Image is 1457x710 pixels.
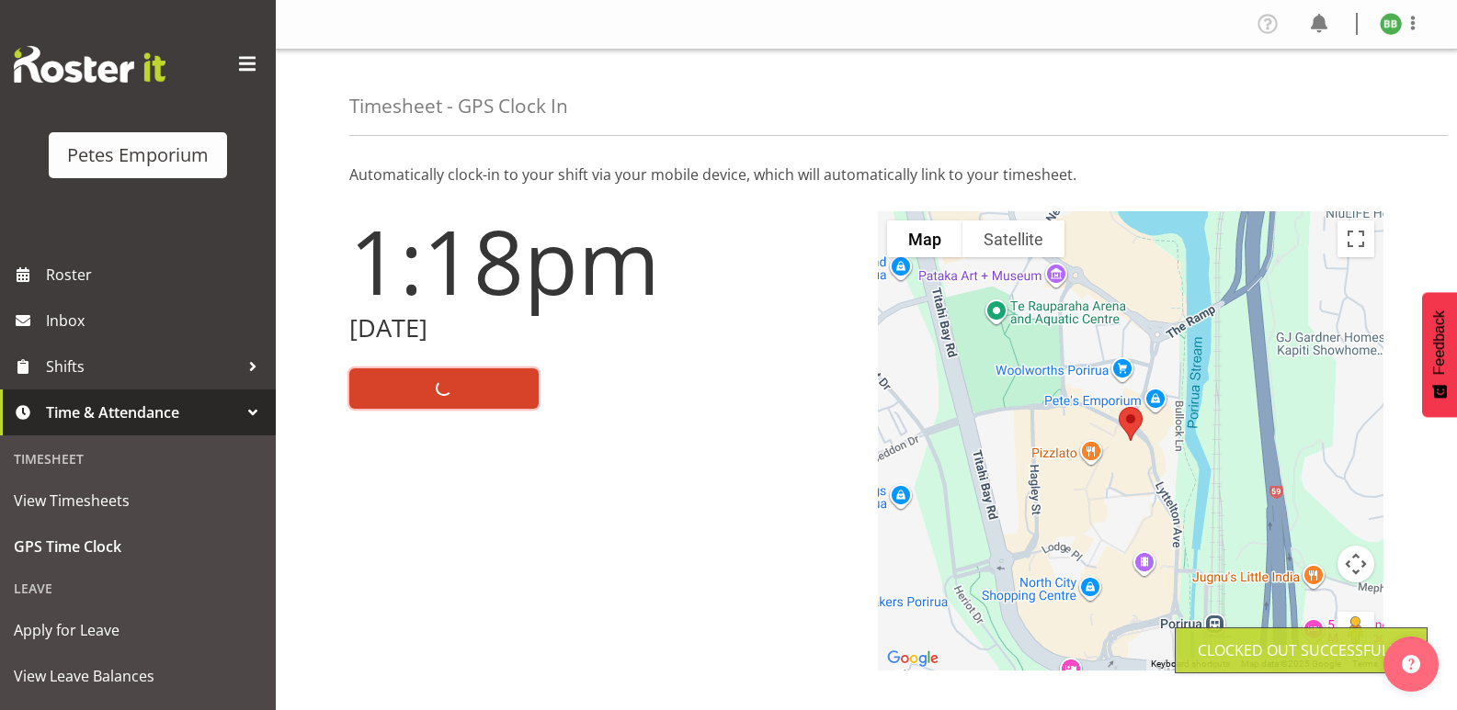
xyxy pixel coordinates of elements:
[14,46,165,83] img: Rosterit website logo
[67,141,209,169] div: Petes Emporium
[46,399,239,426] span: Time & Attendance
[1337,220,1374,257] button: Toggle fullscreen view
[962,220,1064,257] button: Show satellite imagery
[5,440,271,478] div: Timesheet
[46,307,267,334] span: Inbox
[1337,612,1374,648] button: Drag Pegman onto the map to open Street View
[5,607,271,653] a: Apply for Leave
[5,524,271,569] a: GPS Time Clock
[1151,658,1230,671] button: Keyboard shortcuts
[349,314,856,343] h2: [DATE]
[349,96,568,117] h4: Timesheet - GPS Clock In
[349,163,1383,186] p: Automatically clock-in to your shift via your mobile device, which will automatically link to you...
[46,261,267,288] span: Roster
[14,616,262,644] span: Apply for Leave
[46,353,239,380] span: Shifts
[349,211,856,310] h1: 1:18pm
[887,220,962,257] button: Show street map
[882,647,943,671] a: Open this area in Google Maps (opens a new window)
[882,647,943,671] img: Google
[5,569,271,607] div: Leave
[1380,13,1402,35] img: beena-bist9974.jpg
[1422,292,1457,417] button: Feedback - Show survey
[5,653,271,699] a: View Leave Balances
[14,487,262,514] span: View Timesheets
[1431,310,1448,375] span: Feedback
[14,533,262,560] span: GPS Time Clock
[14,662,262,690] span: View Leave Balances
[1198,639,1405,661] div: Clocked out Successfully
[1337,546,1374,582] button: Map camera controls
[1402,655,1420,673] img: help-xxl-2.png
[5,478,271,524] a: View Timesheets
